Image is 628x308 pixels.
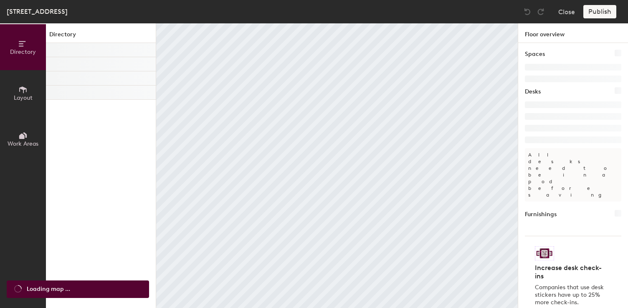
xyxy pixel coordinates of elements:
[537,8,545,16] img: Redo
[14,94,33,101] span: Layout
[27,285,70,294] span: Loading map ...
[8,140,38,147] span: Work Areas
[535,264,606,280] h4: Increase desk check-ins
[535,284,606,306] p: Companies that use desk stickers have up to 25% more check-ins.
[535,246,554,260] img: Sticker logo
[10,48,36,56] span: Directory
[525,87,541,96] h1: Desks
[7,6,68,17] div: [STREET_ADDRESS]
[525,210,557,219] h1: Furnishings
[518,23,628,43] h1: Floor overview
[156,23,518,308] canvas: Map
[525,148,621,202] p: All desks need to be in a pod before saving
[558,5,575,18] button: Close
[525,50,545,59] h1: Spaces
[46,30,156,43] h1: Directory
[523,8,532,16] img: Undo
